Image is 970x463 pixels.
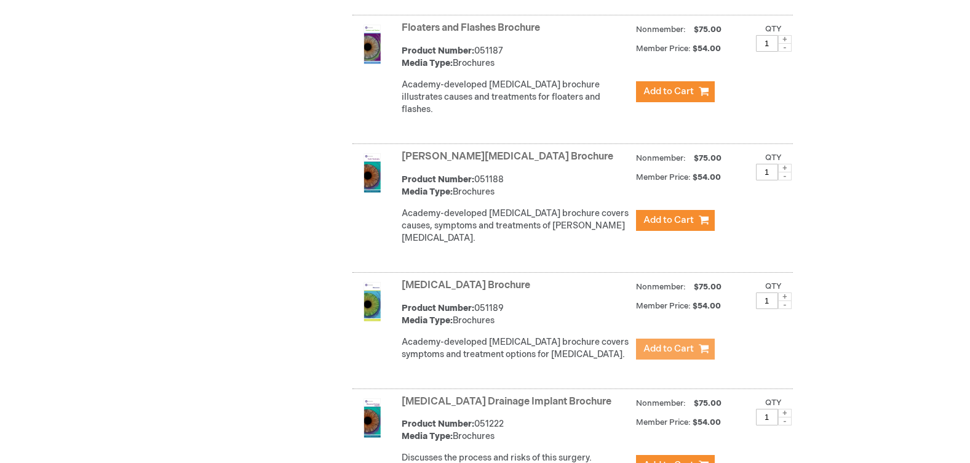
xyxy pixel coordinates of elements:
strong: Product Number: [402,303,474,313]
button: Add to Cart [636,81,715,102]
strong: Media Type: [402,58,453,68]
label: Qty [765,153,782,163]
input: Qty [756,35,778,52]
span: $75.00 [692,398,723,408]
strong: Product Number: [402,419,474,429]
div: Academy-developed [MEDICAL_DATA] brochure illustrates causes and treatments for floaters and flas... [402,79,630,116]
span: $54.00 [693,417,723,427]
strong: Member Price: [636,44,691,54]
strong: Member Price: [636,301,691,311]
strong: Member Price: [636,172,691,182]
span: $75.00 [692,282,723,292]
img: Fuchs' Dystrophy Brochure [352,153,392,193]
span: Add to Cart [643,214,694,226]
span: $54.00 [693,172,723,182]
a: Floaters and Flashes Brochure [402,22,540,34]
input: Qty [756,164,778,180]
strong: Media Type: [402,431,453,441]
strong: Media Type: [402,187,453,197]
div: Academy-developed [MEDICAL_DATA] brochure covers symptoms and treatment options for [MEDICAL_DATA]. [402,336,630,361]
button: Add to Cart [636,339,715,360]
img: Glaucoma Drainage Implant Brochure [352,398,392,438]
div: Academy-developed [MEDICAL_DATA] brochure covers causes, symptoms and treatments of [PERSON_NAME]... [402,207,630,244]
span: $75.00 [692,25,723,34]
a: [MEDICAL_DATA] Drainage Implant Brochure [402,396,611,408]
span: $75.00 [692,153,723,163]
div: 051187 Brochures [402,45,630,70]
button: Add to Cart [636,210,715,231]
strong: Media Type: [402,315,453,326]
strong: Member Price: [636,417,691,427]
a: [PERSON_NAME][MEDICAL_DATA] Brochure [402,151,613,163]
span: $54.00 [693,301,723,311]
strong: Product Number: [402,174,474,185]
div: 051222 Brochures [402,418,630,443]
strong: Nonmember: [636,22,686,38]
input: Qty [756,292,778,309]
img: Glaucoma Brochure [352,282,392,321]
img: Floaters and Flashes Brochure [352,25,392,64]
span: $54.00 [693,44,723,54]
label: Qty [765,398,782,408]
span: Add to Cart [643,86,694,97]
a: [MEDICAL_DATA] Brochure [402,280,530,291]
div: 051188 Brochures [402,174,630,198]
div: 051189 Brochures [402,302,630,327]
strong: Nonmember: [636,396,686,411]
span: Add to Cart [643,343,694,355]
strong: Nonmember: [636,151,686,166]
strong: Product Number: [402,46,474,56]
label: Qty [765,24,782,34]
strong: Nonmember: [636,280,686,295]
input: Qty [756,409,778,425]
label: Qty [765,281,782,291]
